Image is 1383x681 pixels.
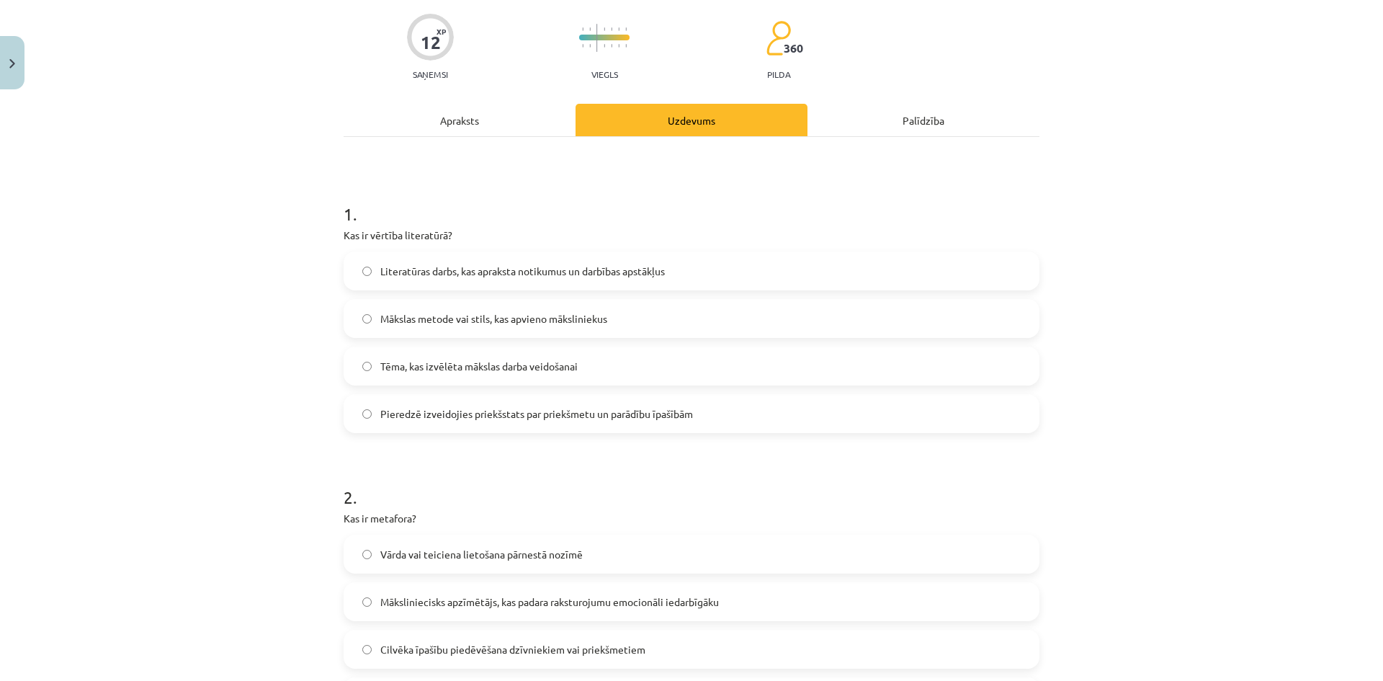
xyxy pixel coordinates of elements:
span: Tēma, kas izvēlēta mākslas darba veidošanai [380,359,578,374]
img: icon-short-line-57e1e144782c952c97e751825c79c345078a6d821885a25fce030b3d8c18986b.svg [611,44,612,48]
img: icon-short-line-57e1e144782c952c97e751825c79c345078a6d821885a25fce030b3d8c18986b.svg [618,44,619,48]
span: XP [437,27,446,35]
img: icon-short-line-57e1e144782c952c97e751825c79c345078a6d821885a25fce030b3d8c18986b.svg [604,44,605,48]
img: icon-short-line-57e1e144782c952c97e751825c79c345078a6d821885a25fce030b3d8c18986b.svg [604,27,605,31]
div: 12 [421,32,441,53]
span: Pieredzē izveidojies priekšstats par priekšmetu un parādību īpašībām [380,406,693,422]
div: Apraksts [344,104,576,136]
img: icon-short-line-57e1e144782c952c97e751825c79c345078a6d821885a25fce030b3d8c18986b.svg [618,27,619,31]
img: icon-short-line-57e1e144782c952c97e751825c79c345078a6d821885a25fce030b3d8c18986b.svg [625,44,627,48]
input: Mākslas metode vai stils, kas apvieno māksliniekus [362,314,372,324]
input: Māksliniecisks apzīmētājs, kas padara raksturojumu emocionāli iedarbīgāku [362,597,372,607]
span: Mākslas metode vai stils, kas apvieno māksliniekus [380,311,607,326]
input: Literatūras darbs, kas apraksta notikumus un darbības apstākļus [362,267,372,276]
h1: 2 . [344,462,1039,507]
h1: 1 . [344,179,1039,223]
span: Vārda vai teiciena lietošana pārnestā nozīmē [380,547,583,562]
p: pilda [767,69,790,79]
img: icon-short-line-57e1e144782c952c97e751825c79c345078a6d821885a25fce030b3d8c18986b.svg [589,27,591,31]
img: students-c634bb4e5e11cddfef0936a35e636f08e4e9abd3cc4e673bd6f9a4125e45ecb1.svg [766,20,791,56]
img: icon-close-lesson-0947bae3869378f0d4975bcd49f059093ad1ed9edebbc8119c70593378902aed.svg [9,59,15,68]
div: Uzdevums [576,104,807,136]
img: icon-long-line-d9ea69661e0d244f92f715978eff75569469978d946b2353a9bb055b3ed8787d.svg [596,24,598,52]
img: icon-short-line-57e1e144782c952c97e751825c79c345078a6d821885a25fce030b3d8c18986b.svg [611,27,612,31]
input: Cilvēka īpašību piedēvēšana dzīvniekiem vai priekšmetiem [362,645,372,654]
img: icon-short-line-57e1e144782c952c97e751825c79c345078a6d821885a25fce030b3d8c18986b.svg [625,27,627,31]
img: icon-short-line-57e1e144782c952c97e751825c79c345078a6d821885a25fce030b3d8c18986b.svg [582,44,583,48]
p: Viegls [591,69,618,79]
span: Cilvēka īpašību piedēvēšana dzīvniekiem vai priekšmetiem [380,642,645,657]
input: Tēma, kas izvēlēta mākslas darba veidošanai [362,362,372,371]
p: Kas ir vērtība literatūrā? [344,228,1039,243]
span: Māksliniecisks apzīmētājs, kas padara raksturojumu emocionāli iedarbīgāku [380,595,719,610]
input: Pieredzē izveidojies priekšstats par priekšmetu un parādību īpašībām [362,409,372,419]
p: Kas ir metafora? [344,511,1039,526]
img: icon-short-line-57e1e144782c952c97e751825c79c345078a6d821885a25fce030b3d8c18986b.svg [589,44,591,48]
input: Vārda vai teiciena lietošana pārnestā nozīmē [362,550,372,559]
img: icon-short-line-57e1e144782c952c97e751825c79c345078a6d821885a25fce030b3d8c18986b.svg [582,27,583,31]
span: 360 [784,42,803,55]
p: Saņemsi [407,69,454,79]
div: Palīdzība [807,104,1039,136]
span: Literatūras darbs, kas apraksta notikumus un darbības apstākļus [380,264,665,279]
